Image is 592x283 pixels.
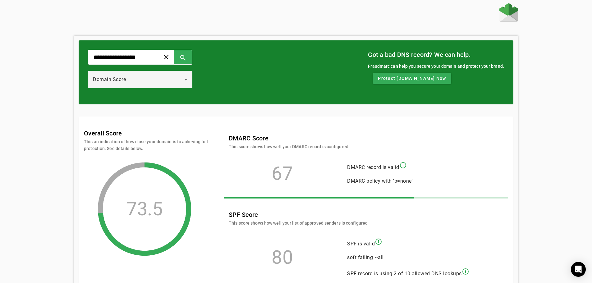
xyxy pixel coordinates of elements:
img: Fraudmarc Logo [499,3,518,22]
div: 67 [229,171,336,177]
mat-card-title: Overall Score [84,128,122,138]
mat-card-subtitle: This score shows how well your list of approved senders is configured [229,220,368,226]
mat-icon: info_outline [462,268,469,275]
mat-icon: info_outline [375,238,382,245]
div: Open Intercom Messenger [571,262,586,277]
span: soft failing ~all [347,254,384,260]
div: Fraudmarc can help you secure your domain and protect your brand. [368,63,504,70]
span: DMARC record is valid [347,164,399,170]
div: 73.5 [126,206,163,212]
mat-card-title: SPF Score [229,210,368,220]
span: DMARC policy with 'p=none' [347,178,413,184]
div: 80 [229,254,336,261]
mat-card-subtitle: This score shows how well your DMARC record is configured [229,143,348,150]
span: SPF is valid [347,241,375,247]
span: Domain Score [93,76,126,82]
mat-card-title: Got a bad DNS record? We can help. [368,50,504,60]
mat-card-title: DMARC Score [229,133,348,143]
mat-card-subtitle: This an indication of how close your domain is to acheving full protection. See details below. [84,138,208,152]
a: Home [499,3,518,23]
span: SPF record is using 2 of 10 allowed DNS lookups [347,271,462,276]
span: Protect [DOMAIN_NAME] Now [378,75,446,81]
button: Protect [DOMAIN_NAME] Now [373,73,451,84]
mat-icon: info_outline [399,162,407,169]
